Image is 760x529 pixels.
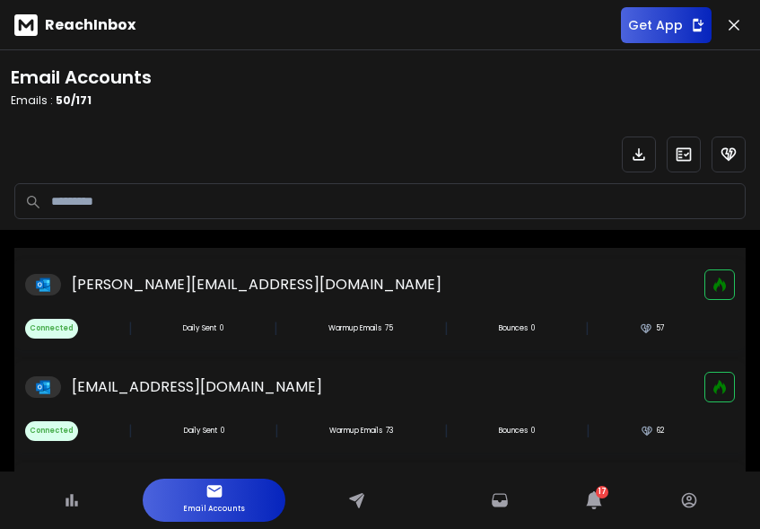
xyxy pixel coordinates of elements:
p: Emails : [11,93,152,108]
span: | [128,318,133,339]
span: | [586,420,590,442]
span: | [444,318,449,339]
span: Connected [25,319,78,339]
p: [PERSON_NAME][EMAIL_ADDRESS][DOMAIN_NAME] [72,274,441,295]
div: 57 [640,322,664,335]
p: 0 [531,426,535,436]
span: | [585,318,590,339]
span: | [444,420,449,442]
p: Bounces [499,426,528,436]
p: [EMAIL_ADDRESS][DOMAIN_NAME] [72,376,322,398]
div: 62 [641,425,664,437]
div: 0 [184,426,224,436]
span: | [275,420,279,442]
p: 0 [531,323,535,334]
div: 0 [183,323,223,334]
p: Email Accounts [183,500,245,518]
span: | [128,420,133,442]
p: Daily Sent [184,426,217,436]
span: 50 / 171 [56,93,92,108]
div: 73 [329,426,393,436]
h1: Email Accounts [11,65,152,90]
p: Warmup Emails [328,323,381,334]
span: 17 [596,486,608,498]
span: | [274,318,278,339]
span: Connected [25,421,78,441]
p: ReachInbox [45,14,135,36]
p: Warmup Emails [329,426,382,436]
p: Bounces [499,323,528,334]
button: Get App [621,7,712,43]
div: 75 [328,323,393,334]
p: Daily Sent [183,323,216,334]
